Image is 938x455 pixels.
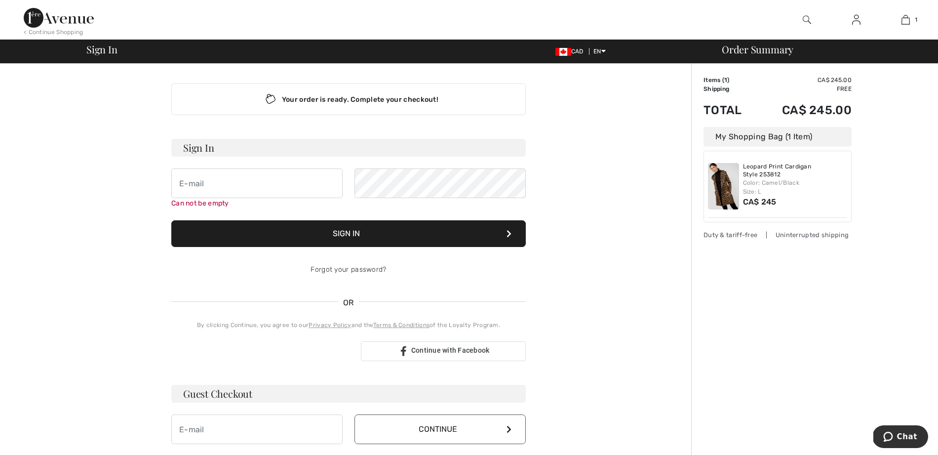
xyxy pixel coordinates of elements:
td: Free [756,84,852,93]
span: OR [338,297,359,309]
img: Leopard Print Cardigan Style 253812 [708,163,739,209]
span: CAD [555,48,587,55]
img: 1ère Avenue [24,8,94,28]
iframe: Opens a widget where you can chat to one of our agents [873,425,928,450]
img: My Bag [901,14,910,26]
a: Terms & Conditions [373,322,430,329]
div: Duty & tariff-free | Uninterrupted shipping [703,230,852,240]
td: Shipping [703,84,756,93]
a: 1 [881,14,930,26]
td: CA$ 245.00 [756,93,852,127]
td: Total [703,93,756,127]
img: search the website [803,14,811,26]
span: 1 [724,77,727,83]
span: EN [593,48,606,55]
td: CA$ 245.00 [756,76,852,84]
a: Continue with Facebook [361,341,526,361]
a: Sign In [844,14,868,26]
div: My Shopping Bag (1 Item) [703,127,852,147]
span: Continue with Facebook [411,346,490,354]
img: My Info [852,14,860,26]
button: Sign In [171,220,526,247]
h3: Guest Checkout [171,385,526,403]
iframe: Sign in with Google Button [166,340,358,362]
span: Sign In [86,44,117,54]
a: Privacy Policy [309,322,351,329]
div: < Continue Shopping [24,28,83,37]
img: Canadian Dollar [555,48,571,56]
span: 1 [915,15,917,24]
h3: Sign In [171,139,526,157]
div: By clicking Continue, you agree to our and the of the Loyalty Program. [171,321,526,330]
button: Continue [354,414,526,444]
div: Order Summary [710,44,932,54]
div: Can not be empty [171,198,343,208]
input: E-mail [171,414,343,444]
a: Forgot your password? [311,265,386,274]
div: Your order is ready. Complete your checkout! [171,83,526,115]
div: Color: Camel/Black Size: L [743,178,848,196]
td: Items ( ) [703,76,756,84]
input: E-mail [171,168,343,198]
div: Sign in with Google. Opens in new tab [171,340,353,362]
a: Leopard Print Cardigan Style 253812 [743,163,848,178]
span: CA$ 245 [743,197,777,207]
